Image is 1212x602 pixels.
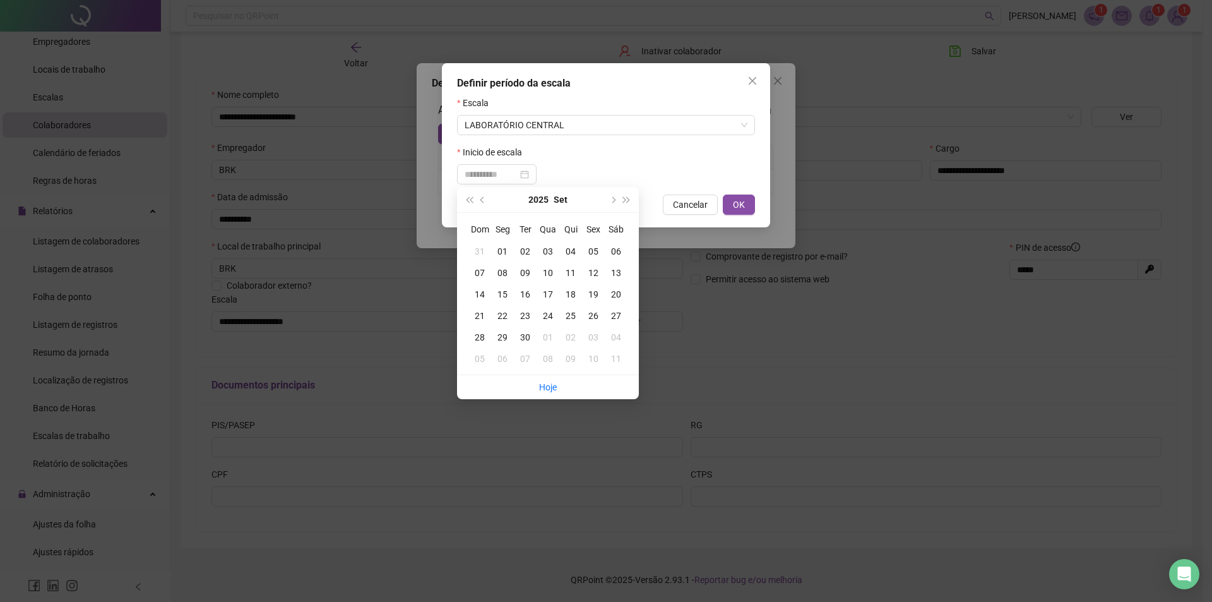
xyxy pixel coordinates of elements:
[457,145,530,159] label: Inicio de escala
[582,348,605,370] td: 2025-10-10
[537,266,559,280] div: 10
[468,241,491,262] td: 2025-08-31
[733,198,745,212] span: OK
[457,96,497,110] label: Escala
[491,284,514,305] td: 2025-09-15
[582,241,605,262] td: 2025-09-05
[514,266,537,280] div: 09
[537,284,559,305] td: 2025-09-17
[605,187,619,212] button: next-year
[747,76,757,86] span: close
[491,262,514,284] td: 2025-09-08
[468,287,491,301] div: 14
[468,327,491,348] td: 2025-09-28
[537,309,559,323] div: 24
[559,284,582,305] td: 2025-09-18
[468,352,491,366] div: 05
[491,218,514,241] th: Seg
[468,309,491,323] div: 21
[514,284,537,305] td: 2025-09-16
[673,198,708,212] span: Cancelar
[491,352,514,366] div: 06
[514,352,537,366] div: 07
[468,348,491,370] td: 2025-10-05
[559,348,582,370] td: 2025-10-09
[559,244,582,258] div: 04
[514,348,537,370] td: 2025-10-07
[723,195,755,215] button: OK
[605,284,627,305] td: 2025-09-20
[468,244,491,258] div: 31
[537,218,559,241] th: Qua
[582,327,605,348] td: 2025-10-03
[582,309,605,323] div: 26
[582,284,605,305] td: 2025-09-19
[491,244,514,258] div: 01
[514,330,537,344] div: 30
[537,244,559,258] div: 03
[468,218,491,241] th: Dom
[582,287,605,301] div: 19
[468,284,491,305] td: 2025-09-14
[663,195,718,215] button: Cancelar
[537,330,559,344] div: 01
[582,244,605,258] div: 05
[491,241,514,262] td: 2025-09-01
[582,218,605,241] th: Sex
[462,187,476,212] button: super-prev-year
[537,305,559,327] td: 2025-09-24
[514,241,537,262] td: 2025-09-02
[476,187,490,212] button: prev-year
[537,327,559,348] td: 2025-10-01
[468,262,491,284] td: 2025-09-07
[537,262,559,284] td: 2025-09-10
[491,330,514,344] div: 29
[465,116,747,135] span: LABORATÓRIO CENTRAL
[514,327,537,348] td: 2025-09-30
[605,327,627,348] td: 2025-10-04
[559,327,582,348] td: 2025-10-02
[539,382,557,392] a: Hoje
[559,218,582,241] th: Qui
[559,330,582,344] div: 02
[1169,559,1199,589] div: Open Intercom Messenger
[582,352,605,366] div: 10
[468,266,491,280] div: 07
[559,266,582,280] div: 11
[514,262,537,284] td: 2025-09-09
[582,266,605,280] div: 12
[620,187,634,212] button: super-next-year
[491,327,514,348] td: 2025-09-29
[605,330,627,344] div: 04
[528,187,549,212] button: year panel
[742,71,763,91] button: Close
[605,352,627,366] div: 11
[537,348,559,370] td: 2025-10-08
[605,218,627,241] th: Sáb
[514,309,537,323] div: 23
[514,218,537,241] th: Ter
[605,287,627,301] div: 20
[582,330,605,344] div: 03
[559,309,582,323] div: 25
[537,241,559,262] td: 2025-09-03
[491,309,514,323] div: 22
[514,305,537,327] td: 2025-09-23
[491,287,514,301] div: 15
[554,187,567,212] button: month panel
[559,241,582,262] td: 2025-09-04
[605,262,627,284] td: 2025-09-13
[491,348,514,370] td: 2025-10-06
[605,309,627,323] div: 27
[605,241,627,262] td: 2025-09-06
[468,330,491,344] div: 28
[582,305,605,327] td: 2025-09-26
[514,244,537,258] div: 02
[605,348,627,370] td: 2025-10-11
[582,262,605,284] td: 2025-09-12
[559,305,582,327] td: 2025-09-25
[468,305,491,327] td: 2025-09-21
[559,352,582,366] div: 09
[559,287,582,301] div: 18
[559,262,582,284] td: 2025-09-11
